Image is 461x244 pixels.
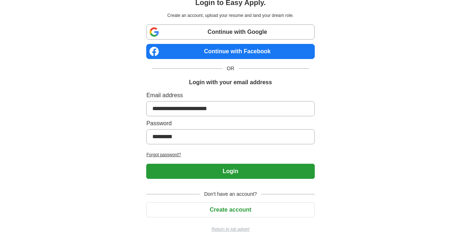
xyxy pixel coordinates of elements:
[146,202,314,217] button: Create account
[146,226,314,232] a: Return to job advert
[146,164,314,179] button: Login
[200,190,261,198] span: Don't have an account?
[146,24,314,40] a: Continue with Google
[146,152,314,158] a: Forgot password?
[146,119,314,128] label: Password
[148,12,313,19] p: Create an account, upload your resume and land your dream role.
[146,207,314,213] a: Create account
[223,65,239,72] span: OR
[146,91,314,100] label: Email address
[146,44,314,59] a: Continue with Facebook
[189,78,272,87] h1: Login with your email address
